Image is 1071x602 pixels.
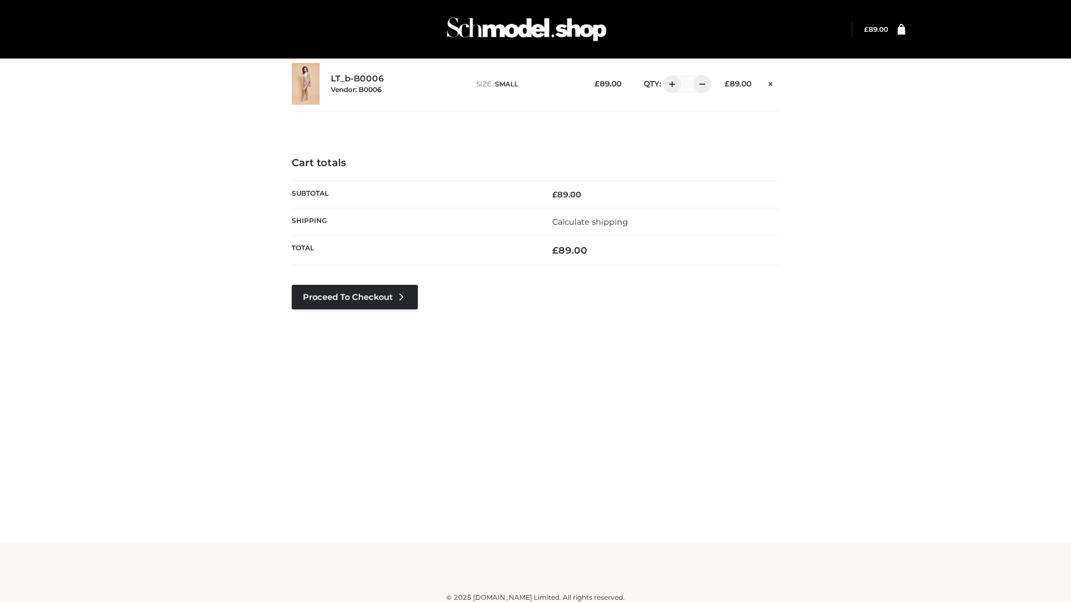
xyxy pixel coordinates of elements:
bdi: 89.00 [552,190,581,200]
span: £ [864,25,869,33]
th: Shipping [292,208,535,235]
bdi: 89.00 [864,25,888,33]
span: SMALL [495,80,518,88]
h4: Cart totals [292,157,779,169]
a: Calculate shipping [552,217,628,227]
a: Proceed to Checkout [292,285,418,309]
a: Remove this item [763,75,779,90]
span: £ [552,245,558,256]
bdi: 89.00 [725,79,751,88]
img: Schmodel Admin 964 [443,7,610,51]
a: LT_b-B0006 [331,74,384,84]
p: size : [476,79,577,89]
bdi: 89.00 [552,245,587,256]
th: Subtotal [292,181,535,208]
small: Vendor: B0006 [331,85,382,94]
img: LT_b-B0006 - SMALL [292,63,320,105]
span: £ [552,190,557,200]
bdi: 89.00 [595,79,621,88]
span: £ [595,79,600,88]
span: £ [725,79,730,88]
th: Total [292,236,535,265]
a: £89.00 [864,25,888,33]
div: QTY: [633,75,707,93]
